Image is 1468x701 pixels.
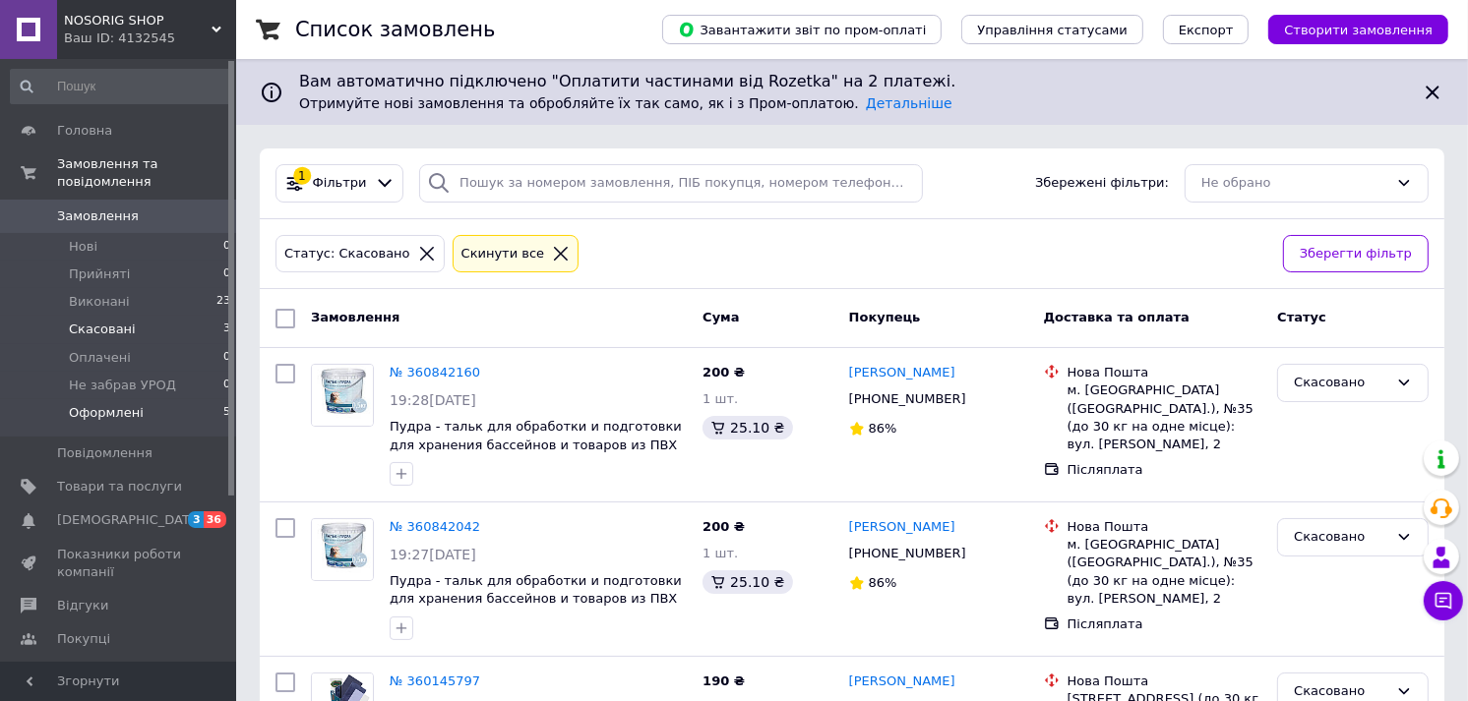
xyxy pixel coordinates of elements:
[1068,536,1262,608] div: м. [GEOGRAPHIC_DATA] ([GEOGRAPHIC_DATA].), №35 (до 30 кг на одне місце): вул. [PERSON_NAME], 2
[311,364,374,427] a: Фото товару
[703,365,745,380] span: 200 ₴
[1268,15,1448,44] button: Створити замовлення
[280,244,414,264] div: Статус: Скасовано
[1283,235,1429,273] button: Зберегти фільтр
[1068,518,1262,536] div: Нова Пошта
[1068,381,1262,453] div: м. [GEOGRAPHIC_DATA] ([GEOGRAPHIC_DATA].), №35 (до 30 кг на одне місце): вул. [PERSON_NAME], 2
[311,310,399,324] span: Замовлення
[703,673,745,688] span: 190 ₴
[312,519,373,580] img: Фото товару
[869,421,897,436] span: 86%
[390,419,682,470] a: Пудра - тальк для обработки и подготовки для хранения бассейнов и товаров из ПВХ InPool 80525, 0....
[216,293,230,311] span: 23
[849,672,955,691] a: [PERSON_NAME]
[849,518,955,537] a: [PERSON_NAME]
[703,391,738,406] span: 1 шт.
[703,519,745,534] span: 200 ₴
[390,519,480,534] a: № 360842042
[1044,310,1190,324] span: Доставка та оплата
[866,95,952,111] a: Детальніше
[293,167,311,185] div: 1
[1294,527,1388,548] div: Скасовано
[961,15,1143,44] button: Управління статусами
[419,164,923,203] input: Пошук за номером замовлення, ПІБ покупця, номером телефону, Email, номером накладної
[662,15,942,44] button: Завантажити звіт по пром-оплаті
[223,404,230,422] span: 5
[311,518,374,581] a: Фото товару
[69,377,176,394] span: Не забрав УРОД
[57,546,182,581] span: Показники роботи компанії
[223,349,230,367] span: 0
[977,23,1128,37] span: Управління статусами
[1163,15,1250,44] button: Експорт
[849,364,955,382] a: [PERSON_NAME]
[57,630,110,648] span: Покупці
[1068,364,1262,381] div: Нова Пошта
[390,392,476,408] span: 19:28[DATE]
[223,265,230,283] span: 0
[678,21,926,38] span: Завантажити звіт по пром-оплаті
[869,575,897,590] span: 86%
[458,244,549,264] div: Cкинути все
[1424,581,1463,620] button: Чат з покупцем
[845,541,970,566] div: [PHONE_NUMBER]
[1284,23,1433,37] span: Створити замовлення
[57,444,153,462] span: Повідомлення
[703,310,739,324] span: Cума
[57,207,139,225] span: Замовлення
[1249,22,1448,36] a: Створити замовлення
[703,416,792,439] div: 25.10 ₴
[313,174,367,193] span: Фільтри
[188,511,204,528] span: 3
[223,321,230,338] span: 3
[390,673,480,688] a: № 360145797
[390,573,682,624] a: Пудра - тальк для обработки и подготовки для хранения бассейнов и товаров из ПВХ InPool 80525, 0....
[1277,310,1326,324] span: Статус
[1035,174,1169,193] span: Збережені фільтри:
[1294,373,1388,393] div: Скасовано
[69,404,144,422] span: Оформлені
[312,365,373,426] img: Фото товару
[57,478,182,496] span: Товари та послуги
[390,365,480,380] a: № 360842160
[299,95,952,111] span: Отримуйте нові замовлення та обробляйте їх так само, як і з Пром-оплатою.
[57,597,108,614] span: Відгуки
[295,18,495,41] h1: Список замовлень
[1068,461,1262,479] div: Післяплата
[299,71,1405,93] span: Вам автоматично підключено "Оплатити частинами від Rozetka" на 2 платежі.
[69,321,136,338] span: Скасовані
[57,155,236,191] span: Замовлення та повідомлення
[69,238,97,256] span: Нові
[57,122,112,140] span: Головна
[64,29,236,47] div: Ваш ID: 4132545
[57,511,203,529] span: [DEMOGRAPHIC_DATA]
[10,69,232,104] input: Пошук
[69,265,130,283] span: Прийняті
[703,570,792,594] div: 25.10 ₴
[223,377,230,394] span: 0
[69,349,131,367] span: Оплачені
[204,511,226,528] span: 36
[703,546,738,560] span: 1 шт.
[1201,173,1388,194] div: Не обрано
[845,386,970,412] div: [PHONE_NUMBER]
[69,293,130,311] span: Виконані
[849,310,921,324] span: Покупець
[1179,23,1234,37] span: Експорт
[64,12,212,29] span: NOSORIG SHOP
[1068,672,1262,690] div: Нова Пошта
[390,547,476,562] span: 19:27[DATE]
[1300,244,1412,264] span: Зберегти фільтр
[1068,615,1262,633] div: Післяплата
[223,238,230,256] span: 0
